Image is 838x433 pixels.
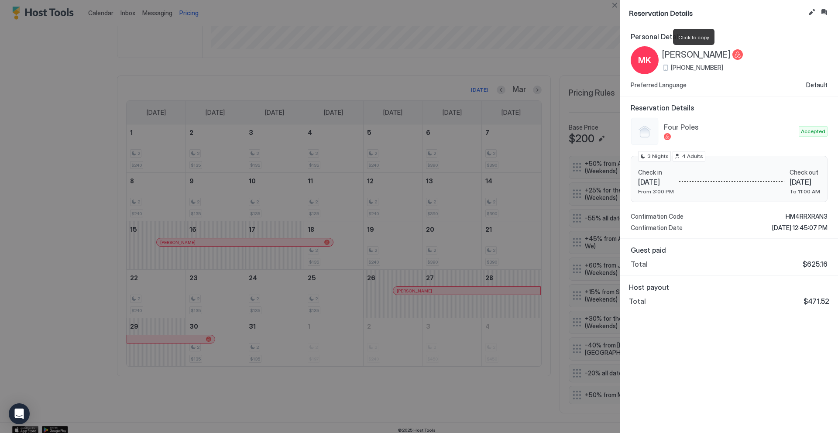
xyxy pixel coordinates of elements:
span: Default [806,81,828,89]
span: To 11:00 AM [790,188,820,195]
span: Reservation Details [631,103,828,112]
span: Personal Details [631,32,828,41]
span: [DATE] [638,178,674,186]
button: Edit reservation [807,7,817,17]
span: From 3:00 PM [638,188,674,195]
span: [PERSON_NAME] [662,49,731,60]
span: $471.52 [804,297,829,306]
span: HM4RRXRAN3 [786,213,828,220]
span: [PHONE_NUMBER] [671,64,723,72]
span: Accepted [801,127,825,135]
button: Inbox [819,7,829,17]
span: [DATE] 12:45:07 PM [772,224,828,232]
span: $625.16 [803,260,828,268]
span: Confirmation Date [631,224,683,232]
span: Total [629,297,646,306]
span: Guest paid [631,246,828,254]
span: 3 Nights [647,152,669,160]
span: Confirmation Code [631,213,683,220]
span: [DATE] [790,178,820,186]
span: Reservation Details [629,7,805,18]
span: Check out [790,168,820,176]
span: Four Poles [664,123,795,131]
span: Click to copy [678,34,709,41]
span: Total [631,260,648,268]
span: MK [638,54,651,67]
span: 4 Adults [682,152,703,160]
div: Open Intercom Messenger [9,403,30,424]
span: Check in [638,168,674,176]
span: Preferred Language [631,81,687,89]
span: Host payout [629,283,829,292]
